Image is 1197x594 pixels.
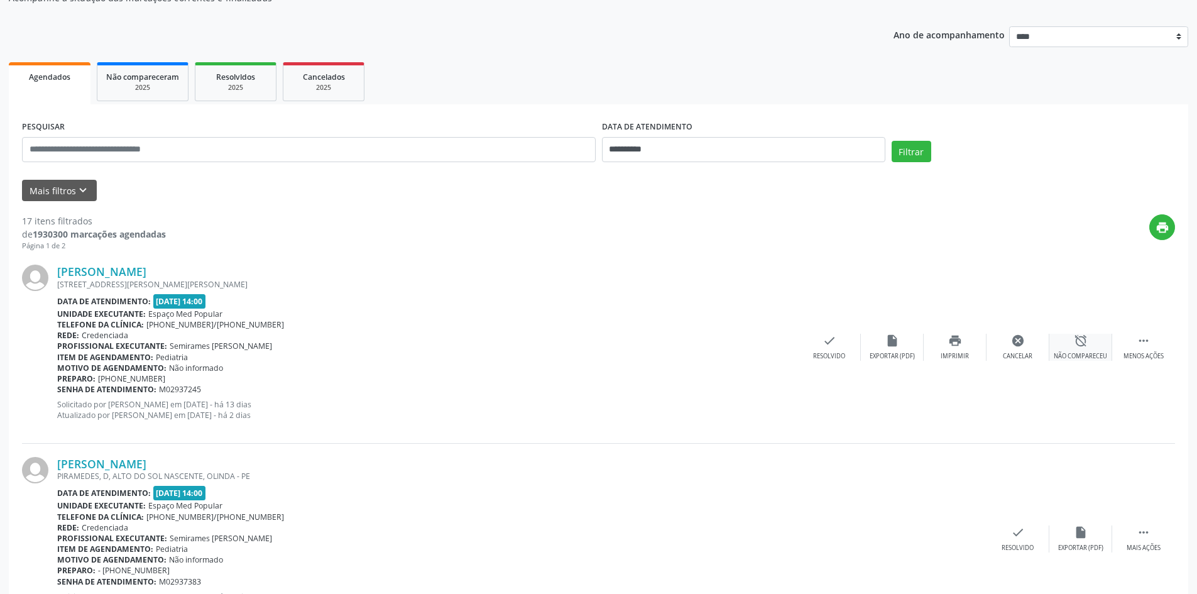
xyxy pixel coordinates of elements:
[57,488,151,498] b: Data de atendimento:
[156,352,188,363] span: Pediatria
[870,352,915,361] div: Exportar (PDF)
[146,512,284,522] span: [PHONE_NUMBER]/[PHONE_NUMBER]
[148,500,222,511] span: Espaço Med Popular
[159,384,201,395] span: M02937245
[82,330,128,341] span: Credenciada
[57,352,153,363] b: Item de agendamento:
[153,294,206,309] span: [DATE] 14:00
[170,533,272,544] span: Semirames [PERSON_NAME]
[170,341,272,351] span: Semirames [PERSON_NAME]
[82,522,128,533] span: Credenciada
[57,471,987,481] div: PIRAMEDES, D, ALTO DO SOL NASCENTE, OLINDA - PE
[106,72,179,82] span: Não compareceram
[57,384,156,395] b: Senha de atendimento:
[169,363,223,373] span: Não informado
[948,334,962,348] i: print
[292,83,355,92] div: 2025
[57,319,144,330] b: Telefone da clínica:
[57,544,153,554] b: Item de agendamento:
[1074,525,1088,539] i: insert_drive_file
[894,26,1005,42] p: Ano de acompanhamento
[146,319,284,330] span: [PHONE_NUMBER]/[PHONE_NUMBER]
[1074,334,1088,348] i: alarm_off
[22,457,48,483] img: img
[602,118,692,137] label: DATA DE ATENDIMENTO
[885,334,899,348] i: insert_drive_file
[892,141,931,162] button: Filtrar
[98,565,170,576] span: - [PHONE_NUMBER]
[148,309,222,319] span: Espaço Med Popular
[1003,352,1032,361] div: Cancelar
[1156,221,1169,234] i: print
[1123,352,1164,361] div: Menos ações
[1011,525,1025,539] i: check
[33,228,166,240] strong: 1930300 marcações agendadas
[22,241,166,251] div: Página 1 de 2
[22,228,166,241] div: de
[57,279,798,290] div: [STREET_ADDRESS][PERSON_NAME][PERSON_NAME]
[57,341,167,351] b: Profissional executante:
[1054,352,1107,361] div: Não compareceu
[1137,525,1151,539] i: 
[57,500,146,511] b: Unidade executante:
[156,544,188,554] span: Pediatria
[57,457,146,471] a: [PERSON_NAME]
[57,533,167,544] b: Profissional executante:
[76,184,90,197] i: keyboard_arrow_down
[57,265,146,278] a: [PERSON_NAME]
[22,265,48,291] img: img
[57,565,96,576] b: Preparo:
[1127,544,1161,553] div: Mais ações
[57,522,79,533] b: Rede:
[153,486,206,500] span: [DATE] 14:00
[57,363,167,373] b: Motivo de agendamento:
[57,512,144,522] b: Telefone da clínica:
[1137,334,1151,348] i: 
[57,330,79,341] b: Rede:
[813,352,845,361] div: Resolvido
[106,83,179,92] div: 2025
[303,72,345,82] span: Cancelados
[22,214,166,228] div: 17 itens filtrados
[169,554,223,565] span: Não informado
[57,399,798,421] p: Solicitado por [PERSON_NAME] em [DATE] - há 13 dias Atualizado por [PERSON_NAME] em [DATE] - há 2...
[57,576,156,587] b: Senha de atendimento:
[57,309,146,319] b: Unidade executante:
[1002,544,1034,553] div: Resolvido
[22,180,97,202] button: Mais filtroskeyboard_arrow_down
[22,118,65,137] label: PESQUISAR
[159,576,201,587] span: M02937383
[216,72,255,82] span: Resolvidos
[941,352,969,361] div: Imprimir
[29,72,70,82] span: Agendados
[98,373,165,384] span: [PHONE_NUMBER]
[823,334,836,348] i: check
[204,83,267,92] div: 2025
[57,296,151,307] b: Data de atendimento:
[1058,544,1103,553] div: Exportar (PDF)
[57,554,167,565] b: Motivo de agendamento:
[1011,334,1025,348] i: cancel
[57,373,96,384] b: Preparo:
[1149,214,1175,240] button: print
